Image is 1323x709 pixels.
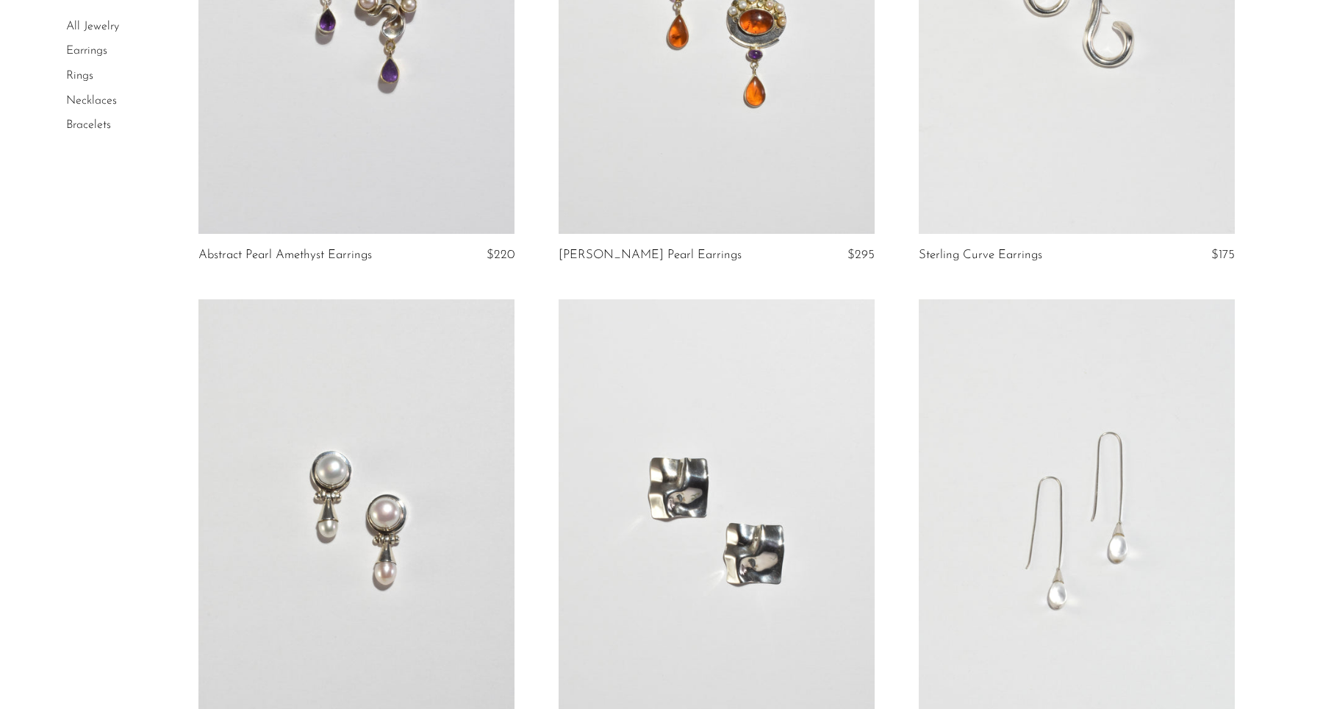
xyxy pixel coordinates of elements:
a: Necklaces [66,95,117,107]
span: $220 [487,249,514,261]
span: $295 [847,249,875,261]
a: [PERSON_NAME] Pearl Earrings [559,249,742,262]
a: All Jewelry [66,21,119,32]
a: Abstract Pearl Amethyst Earrings [198,249,372,262]
a: Earrings [66,46,107,57]
a: Bracelets [66,119,111,131]
a: Rings [66,70,93,82]
span: $175 [1211,249,1235,261]
a: Sterling Curve Earrings [919,249,1042,262]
